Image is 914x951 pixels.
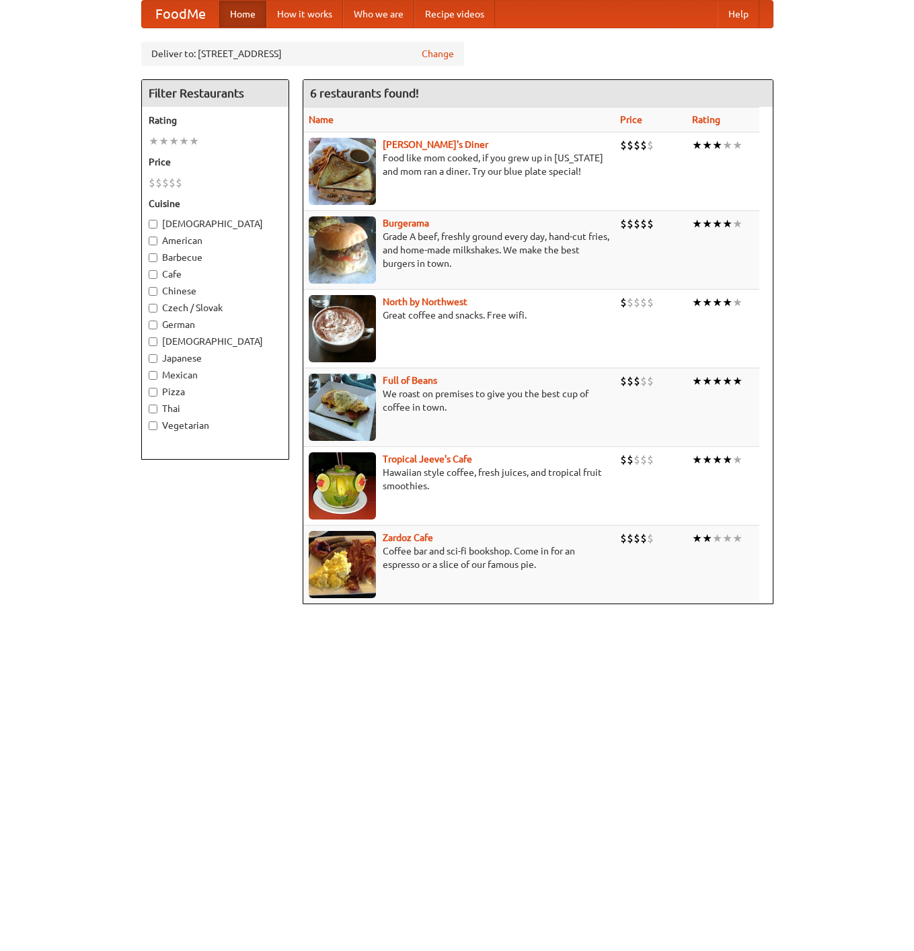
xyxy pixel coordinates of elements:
[692,531,702,546] li: ★
[149,419,282,432] label: Vegetarian
[155,175,162,190] li: $
[149,301,282,315] label: Czech / Slovak
[309,138,376,205] img: sallys.jpg
[640,138,647,153] li: $
[309,466,609,493] p: Hawaiian style coffee, fresh juices, and tropical fruit smoothies.
[149,220,157,229] input: [DEMOGRAPHIC_DATA]
[640,216,647,231] li: $
[692,216,702,231] li: ★
[712,295,722,310] li: ★
[692,114,720,125] a: Rating
[219,1,266,28] a: Home
[169,134,179,149] li: ★
[640,374,647,388] li: $
[702,138,712,153] li: ★
[149,335,282,348] label: [DEMOGRAPHIC_DATA]
[627,452,634,467] li: $
[722,295,732,310] li: ★
[310,87,419,99] ng-pluralize: 6 restaurants found!
[309,452,376,520] img: jeeves.jpg
[309,308,609,322] p: Great coffee and snacks. Free wifi.
[647,452,654,467] li: $
[149,155,282,169] h5: Price
[149,354,157,363] input: Japanese
[149,284,282,298] label: Chinese
[732,531,742,546] li: ★
[732,452,742,467] li: ★
[309,544,609,571] p: Coffee bar and sci-fi bookshop. Come in for an espresso or a slice of our famous pie.
[422,47,454,60] a: Change
[620,374,627,388] li: $
[141,42,464,66] div: Deliver to: [STREET_ADDRESS]
[620,216,627,231] li: $
[149,368,282,382] label: Mexican
[712,138,722,153] li: ★
[149,114,282,127] h5: Rating
[149,402,282,415] label: Thai
[149,253,157,262] input: Barbecue
[149,421,157,430] input: Vegetarian
[620,295,627,310] li: $
[149,304,157,313] input: Czech / Slovak
[640,531,647,546] li: $
[634,374,640,388] li: $
[712,374,722,388] li: ★
[722,138,732,153] li: ★
[149,134,159,149] li: ★
[149,217,282,231] label: [DEMOGRAPHIC_DATA]
[627,295,634,310] li: $
[149,352,282,365] label: Japanese
[149,337,157,346] input: [DEMOGRAPHIC_DATA]
[722,452,732,467] li: ★
[176,175,182,190] li: $
[732,295,742,310] li: ★
[692,138,702,153] li: ★
[383,454,472,464] a: Tropical Jeeve's Cafe
[702,531,712,546] li: ★
[149,318,282,331] label: German
[640,295,647,310] li: $
[647,295,654,310] li: $
[142,80,289,107] h4: Filter Restaurants
[722,531,732,546] li: ★
[634,138,640,153] li: $
[309,151,609,178] p: Food like mom cooked, if you grew up in [US_STATE] and mom ran a diner. Try our blue plate special!
[149,321,157,329] input: German
[309,295,376,362] img: north.jpg
[627,138,634,153] li: $
[149,234,282,247] label: American
[149,385,282,399] label: Pizza
[692,452,702,467] li: ★
[149,237,157,245] input: American
[149,251,282,264] label: Barbecue
[383,532,433,543] b: Zardoz Cafe
[627,531,634,546] li: $
[712,452,722,467] li: ★
[149,388,157,397] input: Pizza
[634,216,640,231] li: $
[159,134,169,149] li: ★
[692,295,702,310] li: ★
[732,216,742,231] li: ★
[640,452,647,467] li: $
[179,134,189,149] li: ★
[702,216,712,231] li: ★
[142,1,219,28] a: FoodMe
[309,230,609,270] p: Grade A beef, freshly ground every day, hand-cut fries, and home-made milkshakes. We make the bes...
[149,405,157,413] input: Thai
[627,216,634,231] li: $
[383,139,488,150] a: [PERSON_NAME]'s Diner
[620,138,627,153] li: $
[634,452,640,467] li: $
[309,374,376,441] img: beans.jpg
[620,452,627,467] li: $
[627,374,634,388] li: $
[149,287,157,296] input: Chinese
[702,452,712,467] li: ★
[383,296,467,307] a: North by Northwest
[383,375,437,386] b: Full of Beans
[647,216,654,231] li: $
[149,270,157,279] input: Cafe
